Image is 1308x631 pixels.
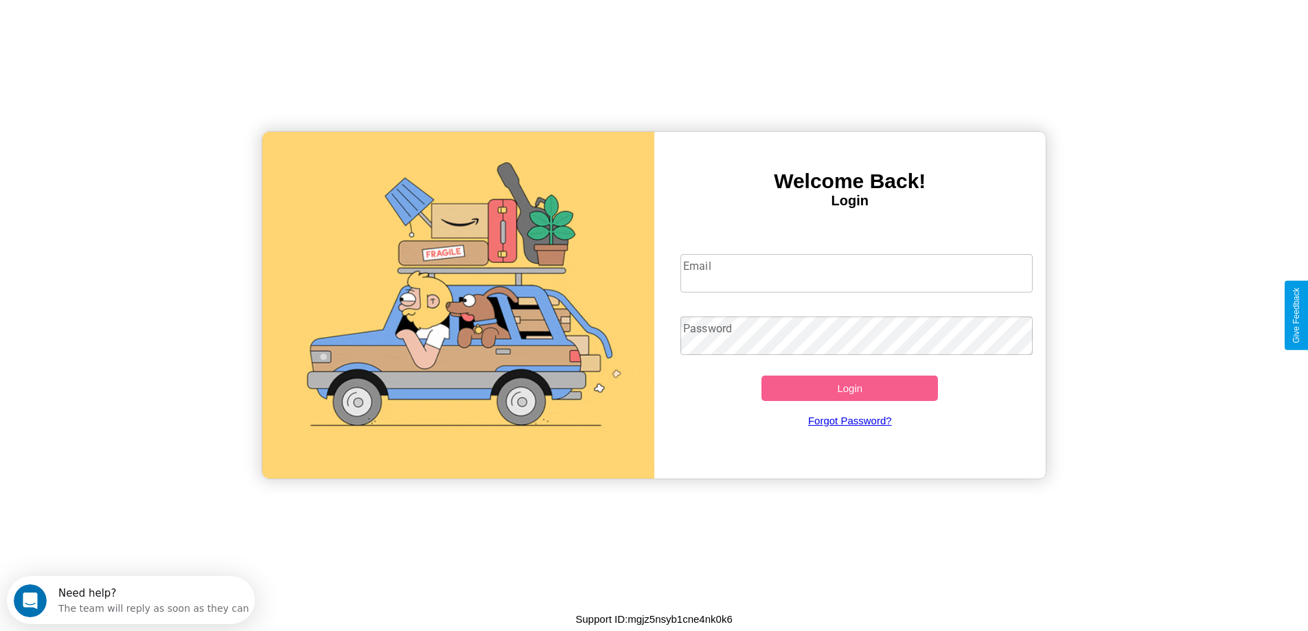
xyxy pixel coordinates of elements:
iframe: Intercom live chat [14,584,47,617]
button: Login [761,376,938,401]
div: Need help? [51,12,242,23]
iframe: Intercom live chat discovery launcher [7,576,255,624]
div: Give Feedback [1292,288,1301,343]
h4: Login [654,193,1046,209]
p: Support ID: mgjz5nsyb1cne4nk0k6 [575,610,732,628]
div: Open Intercom Messenger [5,5,255,43]
h3: Welcome Back! [654,170,1046,193]
img: gif [262,132,654,479]
a: Forgot Password? [674,401,1026,440]
div: The team will reply as soon as they can [51,23,242,37]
